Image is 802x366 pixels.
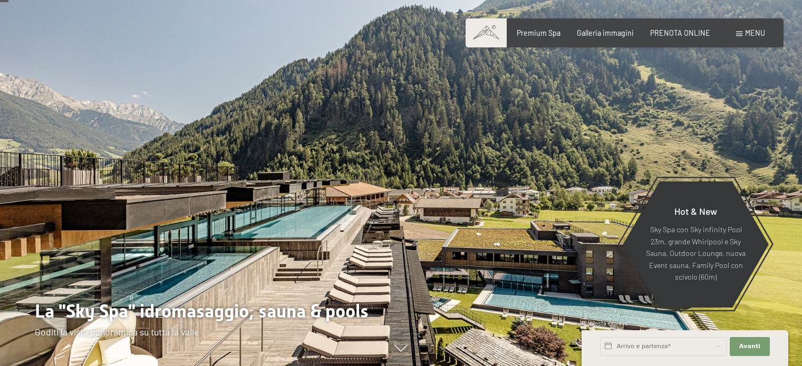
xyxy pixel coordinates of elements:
span: Menu [745,28,765,37]
span: Hot & New [674,205,717,217]
p: Sky Spa con Sky infinity Pool 23m, grande Whirlpool e Sky Sauna, Outdoor Lounge, nuova Event saun... [645,224,746,283]
button: Avanti [730,337,770,356]
a: Premium Spa [517,28,561,37]
a: Hot & New Sky Spa con Sky infinity Pool 23m, grande Whirlpool e Sky Sauna, Outdoor Lounge, nuova ... [622,181,769,308]
a: Galleria immagini [577,28,634,37]
a: PRENOTA ONLINE [650,28,710,37]
span: Avanti [739,342,760,351]
span: Richiesta express [582,320,628,327]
